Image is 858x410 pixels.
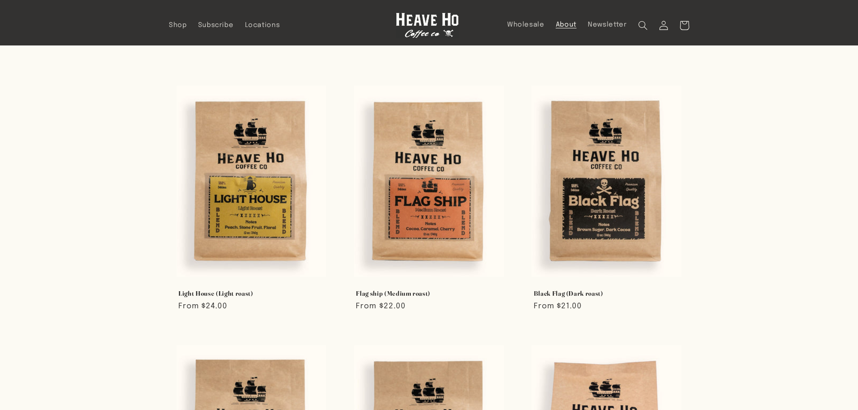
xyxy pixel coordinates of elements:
span: About [556,21,577,29]
a: Flag ship (Medium roast) [356,289,502,297]
span: Subscribe [198,21,234,30]
img: Heave Ho Coffee Co [396,13,459,38]
span: Shop [169,21,187,30]
a: Wholesale [501,15,550,35]
a: Shop [163,15,192,35]
span: Locations [245,21,280,30]
summary: Search [632,15,653,36]
a: Newsletter [582,15,633,35]
a: Black Flag (Dark roast) [534,289,680,297]
span: Wholesale [507,21,545,29]
a: Subscribe [192,15,239,35]
a: Locations [239,15,286,35]
a: Light House (Light roast) [178,289,324,297]
a: About [550,15,582,35]
span: Newsletter [588,21,626,29]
